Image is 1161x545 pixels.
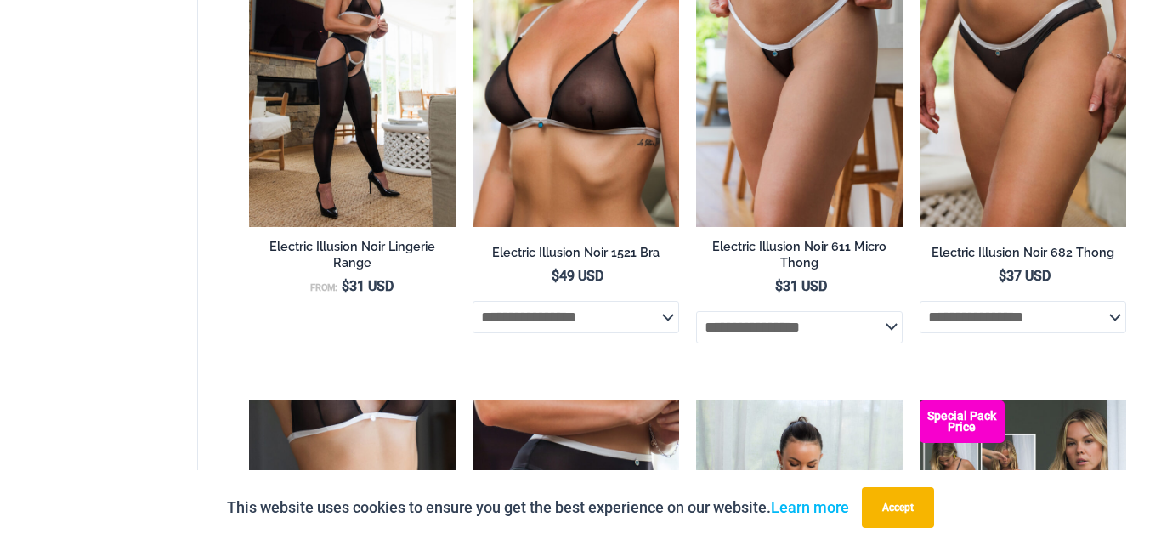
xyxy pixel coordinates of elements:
bdi: 31 USD [775,278,827,294]
span: $ [342,278,349,294]
a: Electric Illusion Noir 1521 Bra [473,245,679,267]
a: Electric Illusion Noir 682 Thong [920,245,1126,267]
span: $ [552,268,559,284]
span: From: [310,282,337,293]
bdi: 49 USD [552,268,603,284]
h2: Electric Illusion Noir 1521 Bra [473,245,679,261]
bdi: 31 USD [342,278,394,294]
h2: Electric Illusion Noir Lingerie Range [249,239,456,270]
h2: Electric Illusion Noir 611 Micro Thong [696,239,903,270]
h2: Electric Illusion Noir 682 Thong [920,245,1126,261]
a: Learn more [771,498,849,516]
button: Accept [862,487,934,528]
span: $ [999,268,1006,284]
a: Electric Illusion Noir Lingerie Range [249,239,456,277]
span: $ [775,278,783,294]
p: This website uses cookies to ensure you get the best experience on our website. [227,495,849,520]
b: Special Pack Price [920,411,1005,433]
bdi: 37 USD [999,268,1051,284]
a: Electric Illusion Noir 611 Micro Thong [696,239,903,277]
